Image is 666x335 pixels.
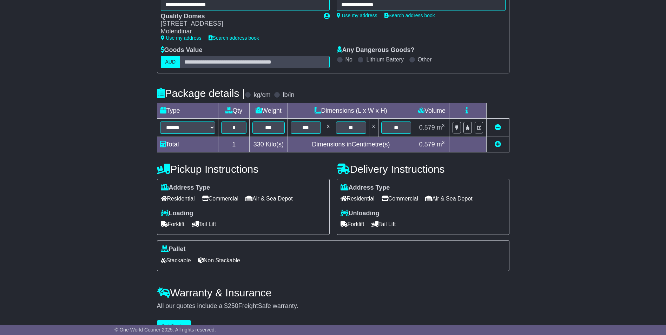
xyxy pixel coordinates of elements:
td: Qty [218,103,250,118]
a: Use my address [337,13,377,18]
span: Air & Sea Depot [425,193,473,204]
label: lb/in [283,91,294,99]
a: Use my address [161,35,202,41]
label: Address Type [161,184,210,192]
span: Residential [161,193,195,204]
label: AUD [161,56,180,68]
span: m [437,124,445,131]
span: 250 [228,302,238,309]
td: Total [157,137,218,152]
td: Type [157,103,218,118]
span: © One World Courier 2025. All rights reserved. [114,327,216,333]
h4: Delivery Instructions [337,163,509,175]
td: x [369,118,378,137]
h4: Warranty & Insurance [157,287,509,298]
label: Any Dangerous Goods? [337,46,415,54]
td: 1 [218,137,250,152]
h4: Package details | [157,87,245,99]
div: Molendinar [161,28,317,35]
td: Weight [250,103,288,118]
div: [STREET_ADDRESS] [161,20,317,28]
label: Other [418,56,432,63]
span: 330 [253,141,264,148]
span: Forklift [161,219,185,230]
h4: Pickup Instructions [157,163,330,175]
span: Commercial [202,193,238,204]
label: Unloading [341,210,380,217]
span: m [437,141,445,148]
td: Volume [414,103,449,118]
td: x [324,118,333,137]
sup: 3 [442,140,445,145]
label: Address Type [341,184,390,192]
td: Dimensions in Centimetre(s) [288,137,414,152]
label: Goods Value [161,46,203,54]
span: Stackable [161,255,191,266]
span: Commercial [382,193,418,204]
span: Forklift [341,219,364,230]
a: Remove this item [495,124,501,131]
span: Non Stackable [198,255,240,266]
td: Dimensions (L x W x H) [288,103,414,118]
span: 0.579 [419,141,435,148]
div: Quality Domes [161,13,317,20]
span: Tail Lift [192,219,216,230]
button: Get Quotes [157,320,191,333]
label: Pallet [161,245,186,253]
a: Search address book [209,35,259,41]
label: kg/cm [253,91,270,99]
label: No [345,56,352,63]
span: Air & Sea Depot [245,193,293,204]
td: Kilo(s) [250,137,288,152]
span: Residential [341,193,375,204]
span: 0.579 [419,124,435,131]
sup: 3 [442,123,445,128]
a: Search address book [384,13,435,18]
span: Tail Lift [371,219,396,230]
label: Loading [161,210,193,217]
label: Lithium Battery [366,56,404,63]
a: Add new item [495,141,501,148]
div: All our quotes include a $ FreightSafe warranty. [157,302,509,310]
